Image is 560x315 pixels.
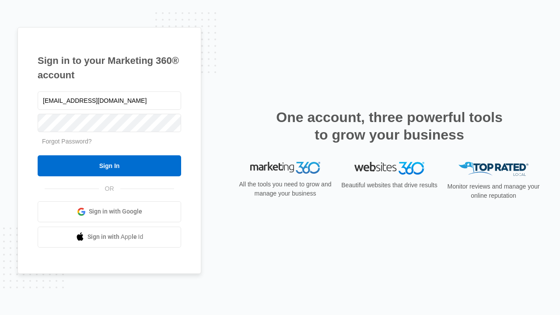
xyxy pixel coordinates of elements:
[38,53,181,82] h1: Sign in to your Marketing 360® account
[87,232,143,241] span: Sign in with Apple Id
[250,162,320,174] img: Marketing 360
[38,201,181,222] a: Sign in with Google
[354,162,424,175] img: Websites 360
[444,182,542,200] p: Monitor reviews and manage your online reputation
[38,155,181,176] input: Sign In
[458,162,528,176] img: Top Rated Local
[38,91,181,110] input: Email
[236,180,334,198] p: All the tools you need to grow and manage your business
[42,138,92,145] a: Forgot Password?
[89,207,142,216] span: Sign in with Google
[99,184,120,193] span: OR
[273,108,505,143] h2: One account, three powerful tools to grow your business
[38,227,181,248] a: Sign in with Apple Id
[340,181,438,190] p: Beautiful websites that drive results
